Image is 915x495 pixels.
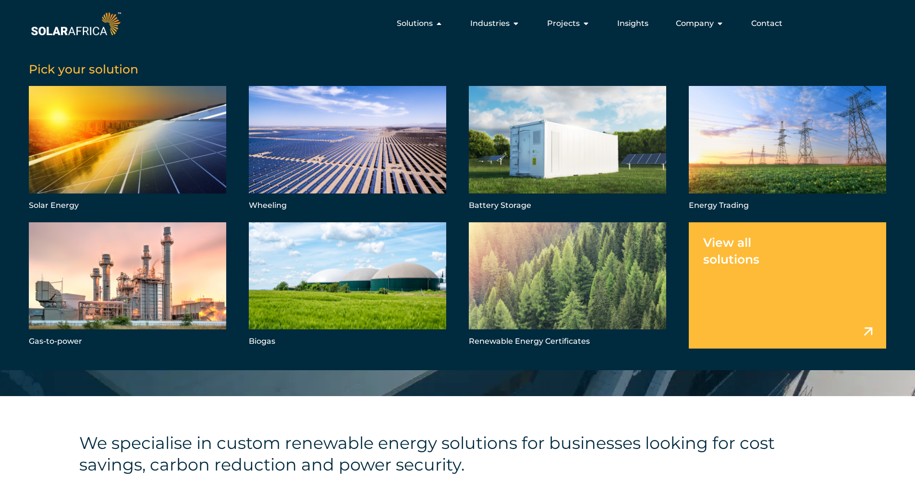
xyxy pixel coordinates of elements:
span: Projects [547,18,580,29]
nav: Menu [123,14,790,33]
h5: Pick your solution [29,62,886,76]
a: Contact [751,18,782,29]
a: Insights [617,18,648,29]
h4: We specialise in custom renewable energy solutions for businesses looking for cost savings, carbo... [79,432,836,475]
span: Industries [470,18,510,29]
span: Company [676,18,714,29]
div: Menu Toggle [123,14,790,33]
a: View all solutions [689,222,886,349]
a: Solar Energy [29,86,226,212]
span: Solutions [397,18,433,29]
